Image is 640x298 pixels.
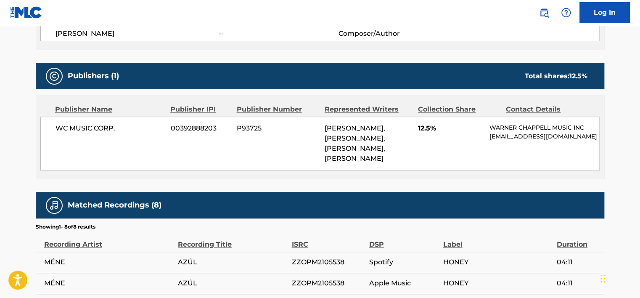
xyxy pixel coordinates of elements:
[536,4,553,21] a: Public Search
[219,29,338,39] span: --
[418,123,483,133] span: 12.5%
[171,123,230,133] span: 00392888203
[49,200,59,210] img: Matched Recordings
[236,104,318,114] div: Publisher Number
[539,8,549,18] img: search
[291,231,365,250] div: ISRC
[557,278,600,288] span: 04:11
[10,6,42,19] img: MLC Logo
[44,278,174,288] span: MÉNE
[557,257,600,267] span: 04:11
[579,2,630,23] a: Log In
[525,71,587,81] div: Total shares:
[418,104,500,114] div: Collection Share
[443,257,552,267] span: HONEY
[44,231,174,250] div: Recording Artist
[178,278,287,288] span: AZÚL
[338,29,447,39] span: Composer/Author
[291,278,365,288] span: ZZOPM2105538
[178,231,287,250] div: Recording Title
[598,258,640,298] iframe: Chat Widget
[369,231,439,250] div: DSP
[49,71,59,81] img: Publishers
[178,257,287,267] span: AZÚL
[557,231,600,250] div: Duration
[291,257,365,267] span: ZZOPM2105538
[325,104,412,114] div: Represented Writers
[506,104,587,114] div: Contact Details
[569,72,587,80] span: 12.5 %
[489,132,599,141] p: [EMAIL_ADDRESS][DOMAIN_NAME]
[443,278,552,288] span: HONEY
[369,278,439,288] span: Apple Music
[56,29,219,39] span: [PERSON_NAME]
[170,104,230,114] div: Publisher IPI
[369,257,439,267] span: Spotify
[443,231,552,250] div: Label
[44,257,174,267] span: MÉNE
[56,123,164,133] span: WC MUSIC CORP.
[68,200,161,210] h5: Matched Recordings (8)
[68,71,119,81] h5: Publishers (1)
[489,123,599,132] p: WARNER CHAPPELL MUSIC INC
[36,223,95,231] p: Showing 1 - 8 of 8 results
[561,8,571,18] img: help
[55,104,164,114] div: Publisher Name
[600,266,606,291] div: Drag
[325,124,385,162] span: [PERSON_NAME], [PERSON_NAME], [PERSON_NAME], [PERSON_NAME]
[237,123,318,133] span: P93725
[558,4,574,21] div: Help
